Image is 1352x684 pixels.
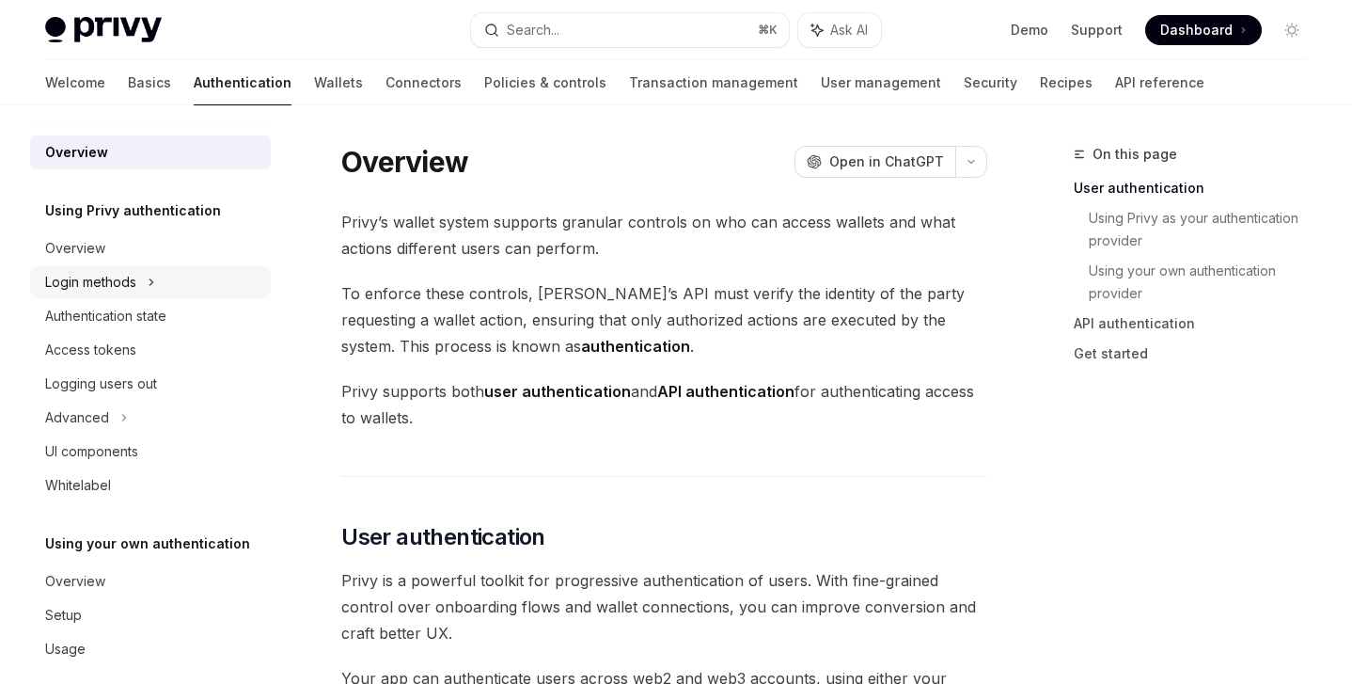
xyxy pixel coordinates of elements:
a: Overview [30,135,271,169]
div: Overview [45,570,105,593]
a: Overview [30,231,271,265]
a: Using Privy as your authentication provider [1089,203,1322,256]
a: Whitelabel [30,469,271,502]
h5: Using Privy authentication [45,199,221,222]
h5: Using your own authentication [45,533,250,555]
h1: Overview [341,145,468,179]
span: Privy supports both and for authenticating access to wallets. [341,378,987,431]
a: Wallets [314,60,363,105]
a: Support [1071,21,1123,40]
a: Using your own authentication provider [1089,256,1322,309]
div: Authentication state [45,305,166,327]
div: Overview [45,237,105,260]
div: Usage [45,638,86,660]
a: User management [821,60,941,105]
span: Dashboard [1160,21,1233,40]
a: API authentication [1074,309,1322,339]
a: Dashboard [1145,15,1262,45]
a: Overview [30,565,271,598]
div: Logging users out [45,373,157,395]
a: User authentication [1074,173,1322,203]
a: Connectors [385,60,462,105]
div: Advanced [45,406,109,429]
div: UI components [45,440,138,463]
a: Demo [1011,21,1048,40]
a: Welcome [45,60,105,105]
button: Toggle dark mode [1277,15,1307,45]
span: On this page [1093,143,1177,166]
div: Login methods [45,271,136,294]
span: Ask AI [830,21,868,40]
a: Authentication [194,60,291,105]
a: API reference [1115,60,1204,105]
span: User authentication [341,522,545,552]
img: light logo [45,17,162,43]
a: Transaction management [629,60,798,105]
strong: authentication [581,337,690,356]
a: Get started [1074,339,1322,369]
a: Authentication state [30,299,271,333]
div: Access tokens [45,339,136,361]
div: Overview [45,141,108,164]
a: UI components [30,435,271,469]
a: Recipes [1040,60,1093,105]
a: Policies & controls [484,60,606,105]
span: Privy’s wallet system supports granular controls on who can access wallets and what actions diffe... [341,209,987,262]
a: Setup [30,598,271,632]
a: Logging users out [30,367,271,401]
div: Setup [45,604,82,627]
a: Access tokens [30,333,271,367]
a: Security [964,60,1017,105]
strong: API authentication [657,382,794,401]
span: Privy is a powerful toolkit for progressive authentication of users. With fine-grained control ov... [341,567,987,646]
span: Open in ChatGPT [829,152,944,171]
span: To enforce these controls, [PERSON_NAME]’s API must verify the identity of the party requesting a... [341,280,987,359]
button: Ask AI [798,13,881,47]
button: Search...⌘K [471,13,790,47]
strong: user authentication [484,382,631,401]
div: Search... [507,19,559,41]
div: Whitelabel [45,474,111,497]
span: ⌘ K [758,23,778,38]
a: Usage [30,632,271,666]
a: Basics [128,60,171,105]
button: Open in ChatGPT [794,146,955,178]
